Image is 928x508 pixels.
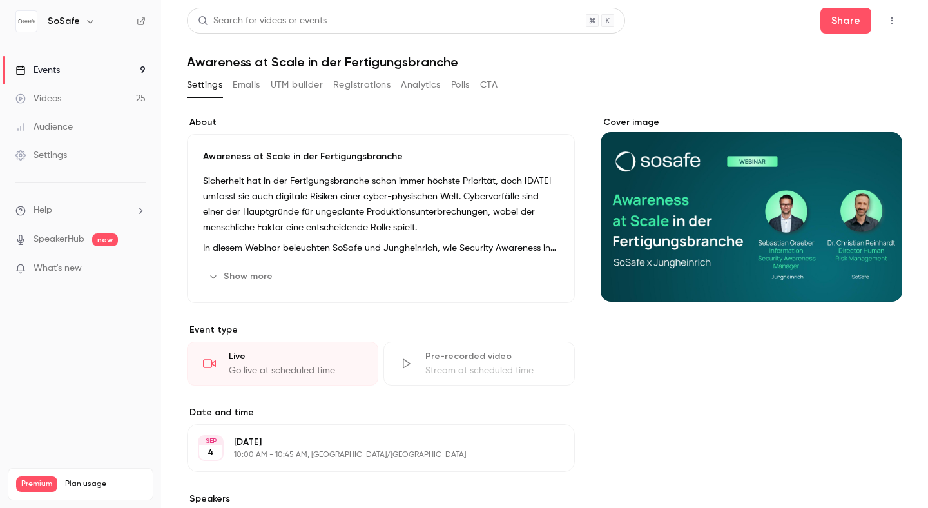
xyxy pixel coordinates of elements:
span: Premium [16,476,57,492]
p: Event type [187,324,575,337]
div: Live [229,350,362,363]
div: Pre-recorded video [425,350,559,363]
button: Registrations [333,75,391,95]
div: SEP [199,436,222,445]
button: Show more [203,266,280,287]
label: Cover image [601,116,902,129]
li: help-dropdown-opener [15,204,146,217]
button: Settings [187,75,222,95]
button: Share [820,8,871,34]
span: What's new [34,262,82,275]
label: Speakers [187,493,575,505]
p: 4 [208,446,214,459]
div: Go live at scheduled time [229,364,362,377]
p: 10:00 AM - 10:45 AM, [GEOGRAPHIC_DATA]/[GEOGRAPHIC_DATA] [234,450,507,460]
button: CTA [480,75,498,95]
p: In diesem Webinar beleuchten SoSafe und Jungheinrich, wie Security Awareness in einem produzieren... [203,240,559,256]
div: Audience [15,121,73,133]
div: Videos [15,92,61,105]
span: Plan usage [65,479,145,489]
div: Stream at scheduled time [425,364,559,377]
section: Cover image [601,116,902,302]
span: Help [34,204,52,217]
div: Search for videos or events [198,14,327,28]
button: Polls [451,75,470,95]
button: Emails [233,75,260,95]
span: new [92,233,118,246]
iframe: Noticeable Trigger [130,263,146,275]
div: Events [15,64,60,77]
h6: SoSafe [48,15,80,28]
p: Sicherheit hat in der Fertigungsbranche schon immer höchste Priorität, doch [DATE] umfasst sie au... [203,173,559,235]
button: Analytics [401,75,441,95]
p: [DATE] [234,436,507,449]
img: SoSafe [16,11,37,32]
button: UTM builder [271,75,323,95]
label: About [187,116,575,129]
label: Date and time [187,406,575,419]
div: LiveGo live at scheduled time [187,342,378,386]
div: Settings [15,149,67,162]
a: SpeakerHub [34,233,84,246]
div: Pre-recorded videoStream at scheduled time [383,342,575,386]
p: Awareness at Scale in der Fertigungsbranche [203,150,559,163]
h1: Awareness at Scale in der Fertigungsbranche [187,54,902,70]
